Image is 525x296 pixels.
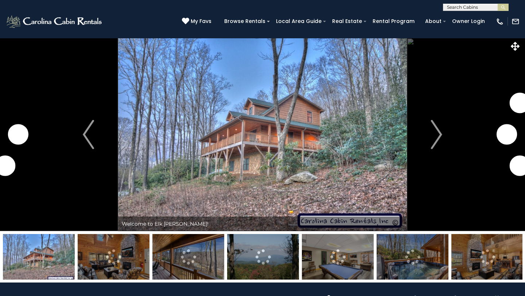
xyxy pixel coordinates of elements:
a: Local Area Guide [272,16,325,27]
a: Browse Rentals [221,16,269,27]
button: Previous [59,38,118,231]
a: Rental Program [369,16,418,27]
a: My Favs [182,17,213,26]
img: 166055382 [302,234,374,280]
a: About [421,16,445,27]
img: 166055388 [377,234,448,280]
span: My Favs [191,17,211,25]
a: Owner Login [448,16,489,27]
img: 163265133 [3,234,75,280]
img: White-1-2.png [5,14,104,29]
button: Next [407,38,466,231]
div: Welcome to Elk [PERSON_NAME]! [118,217,407,231]
img: 166055359 [451,234,523,280]
img: arrow [83,120,94,149]
a: Real Estate [328,16,366,27]
img: 166055383 [152,234,224,280]
img: arrow [431,120,442,149]
img: mail-regular-white.png [512,17,520,26]
img: phone-regular-white.png [496,17,504,26]
img: 163265096 [227,234,299,280]
img: 166055358 [78,234,149,280]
